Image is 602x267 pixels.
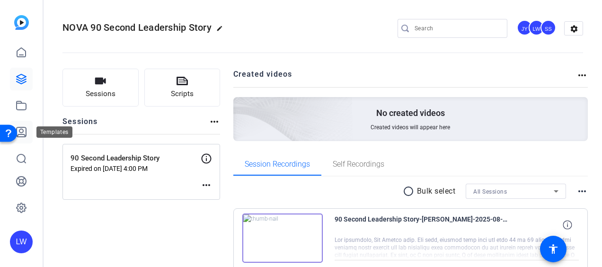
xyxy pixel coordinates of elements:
[144,69,221,107] button: Scripts
[576,186,588,197] mat-icon: more_horiz
[529,20,544,36] div: LW
[71,153,201,164] p: 90 Second Leadership Story
[417,186,456,197] p: Bulk select
[517,20,532,36] div: JY
[540,20,556,36] div: SS
[529,20,545,36] ngx-avatar: Lilliana Winkworth
[565,22,584,36] mat-icon: settings
[127,3,353,209] img: Creted videos background
[335,214,510,236] span: 90 Second Leadership Story-[PERSON_NAME]-2025-08-08-13-39-46-690-0
[62,22,212,33] span: NOVA 90 Second Leadership Story
[36,126,72,138] div: Templates
[576,70,588,81] mat-icon: more_horiz
[71,165,201,172] p: Expired on [DATE] 4:00 PM
[540,20,557,36] ngx-avatar: Studio Support
[371,124,450,131] span: Created videos will appear here
[171,89,194,99] span: Scripts
[403,186,417,197] mat-icon: radio_button_unchecked
[201,179,212,191] mat-icon: more_horiz
[209,116,220,127] mat-icon: more_horiz
[233,69,577,87] h2: Created videos
[216,25,228,36] mat-icon: edit
[62,116,98,134] h2: Sessions
[376,107,445,119] p: No created videos
[242,214,323,263] img: thumb-nail
[333,160,384,168] span: Self Recordings
[86,89,115,99] span: Sessions
[10,231,33,253] div: LW
[245,160,310,168] span: Session Recordings
[62,69,139,107] button: Sessions
[548,243,559,255] mat-icon: accessibility
[517,20,533,36] ngx-avatar: Jenna Young
[14,15,29,30] img: blue-gradient.svg
[473,188,507,195] span: All Sessions
[415,23,500,34] input: Search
